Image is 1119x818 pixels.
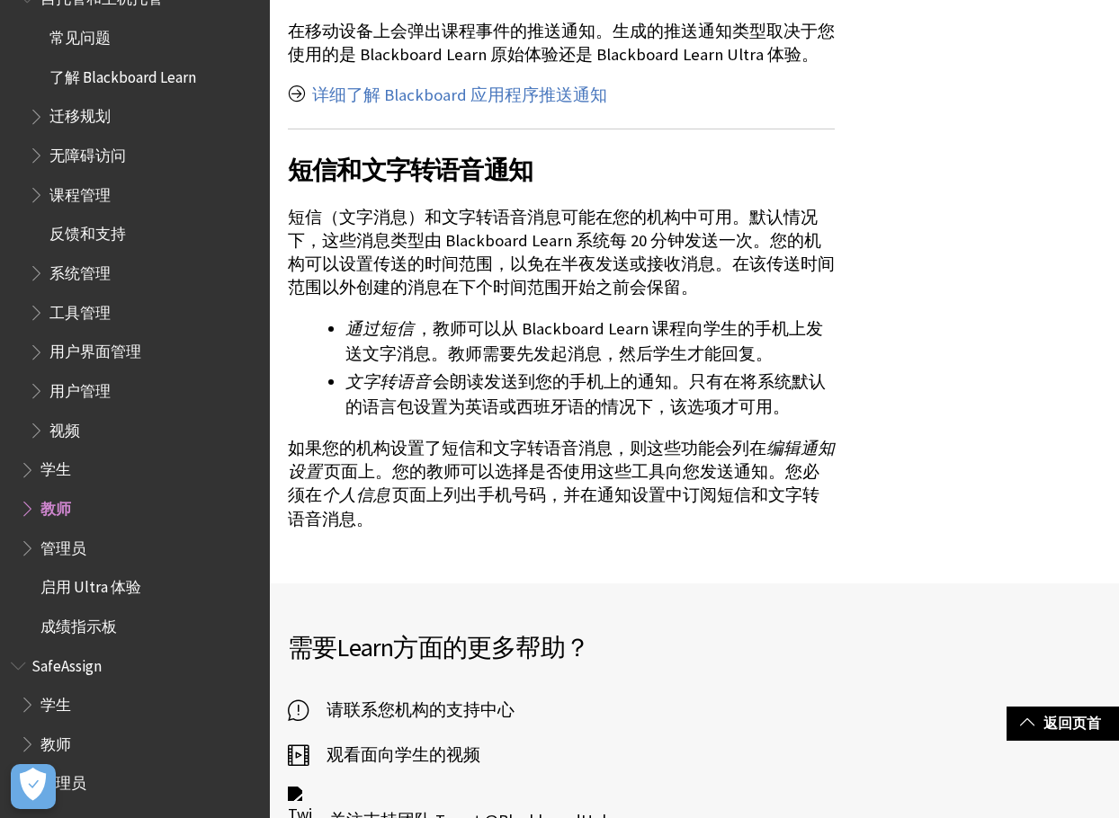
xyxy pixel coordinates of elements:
span: 个人信息 [322,485,390,505]
button: Open Preferences [11,764,56,809]
span: 无障碍访问 [49,140,126,164]
span: 教师 [40,493,71,518]
span: 管理员 [40,533,86,557]
span: 工具管理 [49,298,111,322]
a: 观看面向学生的视频 [288,742,480,769]
li: ，教师可以从 Blackboard Learn 课程向学生的手机上发送文字消息。教师需要先发起消息，然后学生才能回复。 [345,316,835,367]
span: 系统管理 [49,258,111,282]
a: 返回页首 [1007,707,1119,740]
span: 视频 [49,415,80,440]
span: 启用 Ultra 体验 [40,572,141,596]
span: 课程管理 [49,180,111,204]
span: 请联系您机构的支持中心 [309,697,515,724]
span: 了解 Blackboard Learn [49,62,196,86]
span: 迁移规划 [49,102,111,126]
span: SafeAssign [31,651,102,675]
span: Learn [336,631,393,663]
span: 学生 [40,689,71,714]
span: 通过短信 [345,318,414,339]
span: 管理员 [40,769,86,793]
a: 详细了解 Blackboard 应用程序推送通知 [312,84,607,106]
span: 观看面向学生的视频 [309,742,480,769]
span: 反馈和支持 [49,219,126,244]
p: 在移动设备上会弹出课程事件的推送通知。生成的推送通知类型取决于您使用的是 Blackboard Learn 原始体验还是 Blackboard Learn Ultra 体验。 [288,20,835,67]
nav: Book outline for Blackboard SafeAssign [11,651,259,799]
li: 会朗读发送到您的手机上的通知。只有在将系统默认的语言包设置为英语或西班牙语的情况下，该选项才可用。 [345,369,835,420]
h2: 短信和文字转语音通知 [288,129,835,189]
a: 请联系您机构的支持中心 [288,697,515,724]
span: 成绩指示板 [40,611,117,636]
p: 短信（文字消息）和文字转语音消息可能在您的机构中可用。默认情况下，这些消息类型由 Blackboard Learn 系统每 20 分钟发送一次。您的机构可以设置传送的时间范围，以免在半夜发送或接... [288,206,835,300]
span: 文字转语音 [345,371,431,392]
span: 常见问题 [49,22,111,47]
span: 用户界面管理 [49,337,141,361]
span: 教师 [40,729,71,753]
span: 学生 [40,455,71,479]
span: 用户管理 [49,376,111,400]
p: 如果您的机构设置了短信和文字转语音消息，则这些功能会列在 页面上。您的教师可以选择是否使用这些工具向您发送通知。您必须在 页面上列出手机号码，并在通知设置中订阅短信和文字转语音消息。 [288,437,835,531]
h2: 需要 方面的更多帮助？ [288,628,1101,666]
